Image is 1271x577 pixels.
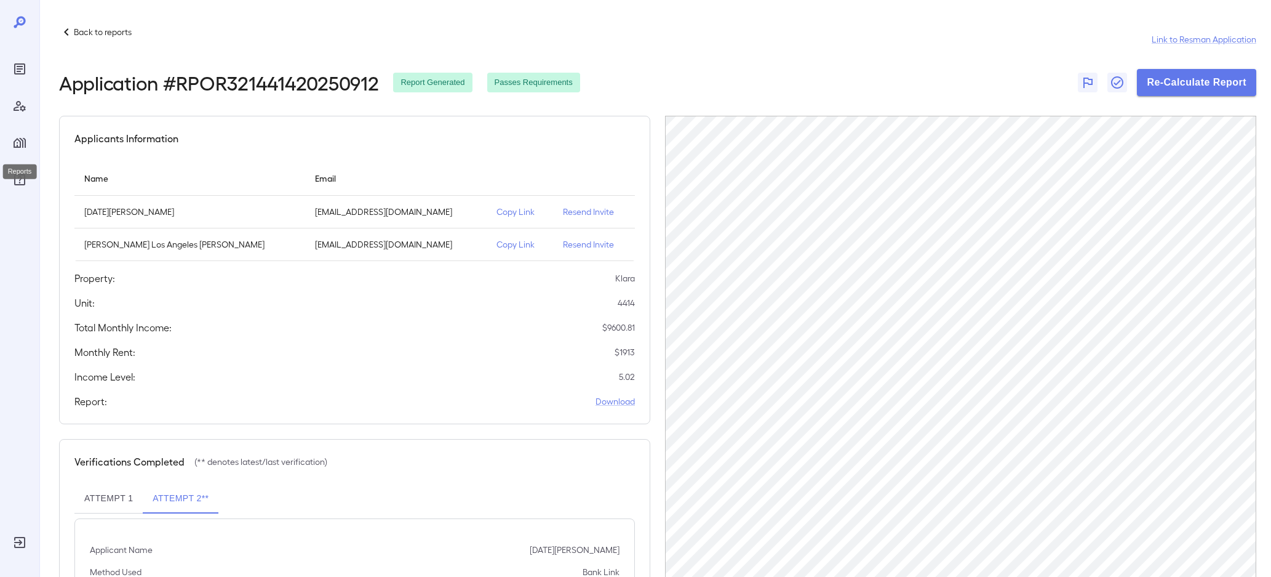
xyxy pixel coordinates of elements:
[90,544,153,556] p: Applicant Name
[315,238,476,251] p: [EMAIL_ADDRESS][DOMAIN_NAME]
[59,71,378,94] h2: Application # RPOR321441420250912
[143,484,218,514] button: Attempt 2**
[602,321,635,334] p: $ 9600.81
[487,77,580,89] span: Passes Requirements
[74,394,107,409] h5: Report:
[615,272,635,284] p: Klara
[393,77,472,89] span: Report Generated
[1107,73,1127,92] button: Close Report
[596,395,635,408] a: Download
[563,206,625,218] p: Resend Invite
[530,544,620,556] p: [DATE][PERSON_NAME]
[496,206,544,218] p: Copy Link
[1078,73,1098,92] button: Flag Report
[10,59,30,79] div: Reports
[10,170,30,190] div: FAQ
[1137,69,1256,96] button: Re-Calculate Report
[74,131,178,146] h5: Applicants Information
[315,206,476,218] p: [EMAIL_ADDRESS][DOMAIN_NAME]
[3,164,37,179] div: Reports
[74,484,143,514] button: Attempt 1
[74,369,135,384] h5: Income Level:
[619,371,635,383] p: 5.02
[194,456,327,468] p: (** denotes latest/last verification)
[1152,33,1256,46] a: Link to Resman Application
[84,206,295,218] p: [DATE][PERSON_NAME]
[74,296,95,310] h5: Unit:
[74,26,132,38] p: Back to reports
[305,161,486,196] th: Email
[496,238,544,251] p: Copy Link
[74,320,172,335] h5: Total Monthly Income:
[10,533,30,552] div: Log Out
[74,454,185,469] h5: Verifications Completed
[74,161,635,261] table: simple table
[615,346,635,358] p: $ 1913
[74,161,305,196] th: Name
[563,238,625,251] p: Resend Invite
[618,297,635,309] p: 4414
[84,238,295,251] p: [PERSON_NAME] Los Angeles [PERSON_NAME]
[10,133,30,153] div: Manage Properties
[10,96,30,116] div: Manage Users
[74,345,135,360] h5: Monthly Rent:
[74,271,115,286] h5: Property:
